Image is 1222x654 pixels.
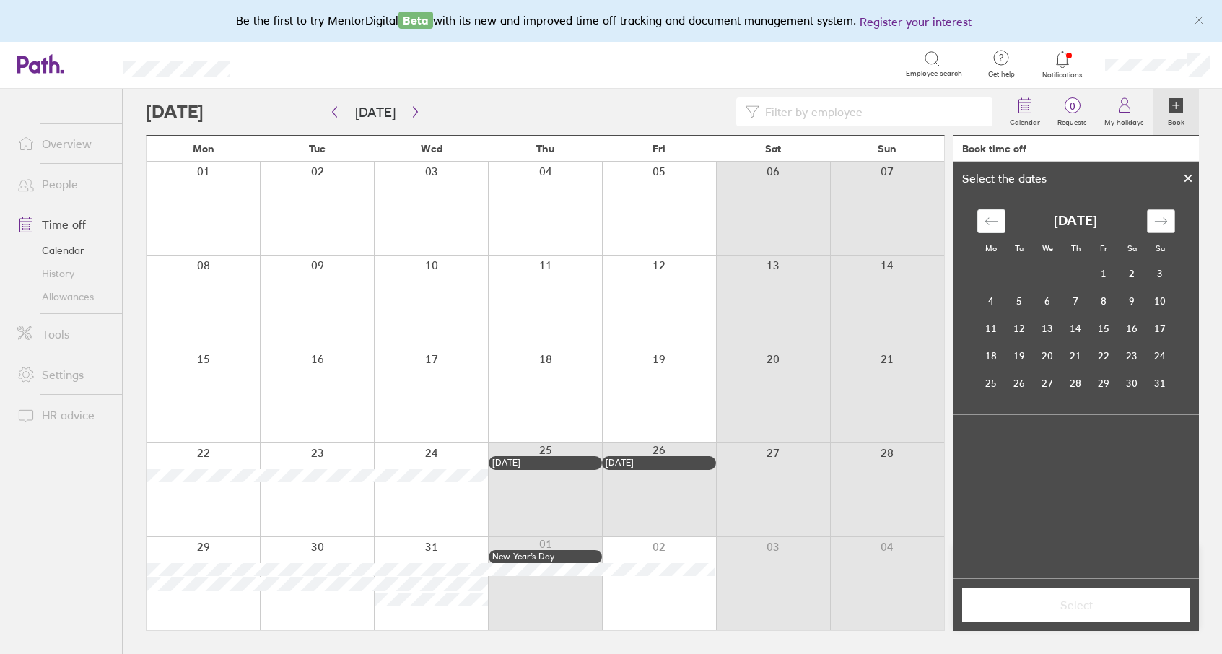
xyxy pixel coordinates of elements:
td: Choose Tuesday, August 12, 2025 as your check-in date. It’s available. [1005,315,1034,342]
td: Choose Thursday, August 7, 2025 as your check-in date. It’s available. [1062,287,1090,315]
a: Notifications [1039,49,1086,79]
label: My holidays [1096,114,1153,127]
div: Search [269,57,305,70]
span: Mon [193,143,214,154]
button: Register your interest [860,13,972,30]
td: Choose Thursday, August 28, 2025 as your check-in date. It’s available. [1062,370,1090,397]
a: Tools [6,320,122,349]
td: Choose Wednesday, August 20, 2025 as your check-in date. It’s available. [1034,342,1062,370]
label: Requests [1049,114,1096,127]
span: Fri [653,143,665,154]
span: Thu [536,143,554,154]
td: Choose Sunday, August 24, 2025 as your check-in date. It’s available. [1146,342,1174,370]
td: Choose Wednesday, August 13, 2025 as your check-in date. It’s available. [1034,315,1062,342]
td: Choose Tuesday, August 19, 2025 as your check-in date. It’s available. [1005,342,1034,370]
small: Su [1156,243,1165,253]
td: Choose Friday, August 8, 2025 as your check-in date. It’s available. [1090,287,1118,315]
span: Select [972,598,1180,611]
td: Choose Friday, August 22, 2025 as your check-in date. It’s available. [1090,342,1118,370]
td: Choose Saturday, August 30, 2025 as your check-in date. It’s available. [1118,370,1146,397]
div: Move forward to switch to the next month. [1147,209,1175,233]
span: Tue [309,143,326,154]
td: Choose Sunday, August 17, 2025 as your check-in date. It’s available. [1146,315,1174,342]
div: [DATE] [492,458,599,468]
input: Filter by employee [759,98,985,126]
div: Be the first to try MentorDigital with its new and improved time off tracking and document manage... [236,12,986,30]
td: Choose Wednesday, August 27, 2025 as your check-in date. It’s available. [1034,370,1062,397]
td: Choose Wednesday, August 6, 2025 as your check-in date. It’s available. [1034,287,1062,315]
td: Choose Saturday, August 16, 2025 as your check-in date. It’s available. [1118,315,1146,342]
td: Choose Monday, August 4, 2025 as your check-in date. It’s available. [977,287,1005,315]
a: Time off [6,210,122,239]
span: Sun [878,143,896,154]
div: New Year’s Day [492,551,599,562]
a: Overview [6,129,122,158]
button: Select [962,588,1190,622]
div: Select the dates [953,172,1055,185]
a: My holidays [1096,89,1153,135]
td: Choose Monday, August 18, 2025 as your check-in date. It’s available. [977,342,1005,370]
td: Choose Monday, August 25, 2025 as your check-in date. It’s available. [977,370,1005,397]
td: Choose Saturday, August 2, 2025 as your check-in date. It’s available. [1118,260,1146,287]
span: 0 [1049,100,1096,112]
small: Mo [985,243,997,253]
a: Calendar [1001,89,1049,135]
strong: [DATE] [1054,214,1097,229]
td: Choose Sunday, August 31, 2025 as your check-in date. It’s available. [1146,370,1174,397]
td: Choose Friday, August 1, 2025 as your check-in date. It’s available. [1090,260,1118,287]
a: History [6,262,122,285]
label: Book [1159,114,1193,127]
small: Sa [1127,243,1137,253]
span: Notifications [1039,71,1086,79]
a: People [6,170,122,199]
span: Beta [398,12,433,29]
small: We [1042,243,1053,253]
span: Wed [421,143,442,154]
td: Choose Friday, August 15, 2025 as your check-in date. It’s available. [1090,315,1118,342]
div: Calendar [961,196,1191,414]
td: Choose Sunday, August 10, 2025 as your check-in date. It’s available. [1146,287,1174,315]
div: Move backward to switch to the previous month. [977,209,1005,233]
span: Get help [978,70,1025,79]
a: HR advice [6,401,122,430]
label: Calendar [1001,114,1049,127]
td: Choose Friday, August 29, 2025 as your check-in date. It’s available. [1090,370,1118,397]
span: Employee search [906,69,962,78]
div: [DATE] [606,458,712,468]
td: Choose Thursday, August 14, 2025 as your check-in date. It’s available. [1062,315,1090,342]
a: Settings [6,360,122,389]
td: Choose Saturday, August 9, 2025 as your check-in date. It’s available. [1118,287,1146,315]
td: Choose Thursday, August 21, 2025 as your check-in date. It’s available. [1062,342,1090,370]
div: Book time off [962,143,1026,154]
td: Choose Tuesday, August 5, 2025 as your check-in date. It’s available. [1005,287,1034,315]
td: Choose Monday, August 11, 2025 as your check-in date. It’s available. [977,315,1005,342]
td: Choose Tuesday, August 26, 2025 as your check-in date. It’s available. [1005,370,1034,397]
a: Allowances [6,285,122,308]
a: 0Requests [1049,89,1096,135]
a: Calendar [6,239,122,262]
small: Tu [1015,243,1024,253]
td: Choose Sunday, August 3, 2025 as your check-in date. It’s available. [1146,260,1174,287]
small: Th [1071,243,1081,253]
span: Sat [765,143,781,154]
a: Book [1153,89,1199,135]
button: [DATE] [344,100,407,124]
td: Choose Saturday, August 23, 2025 as your check-in date. It’s available. [1118,342,1146,370]
small: Fr [1100,243,1107,253]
